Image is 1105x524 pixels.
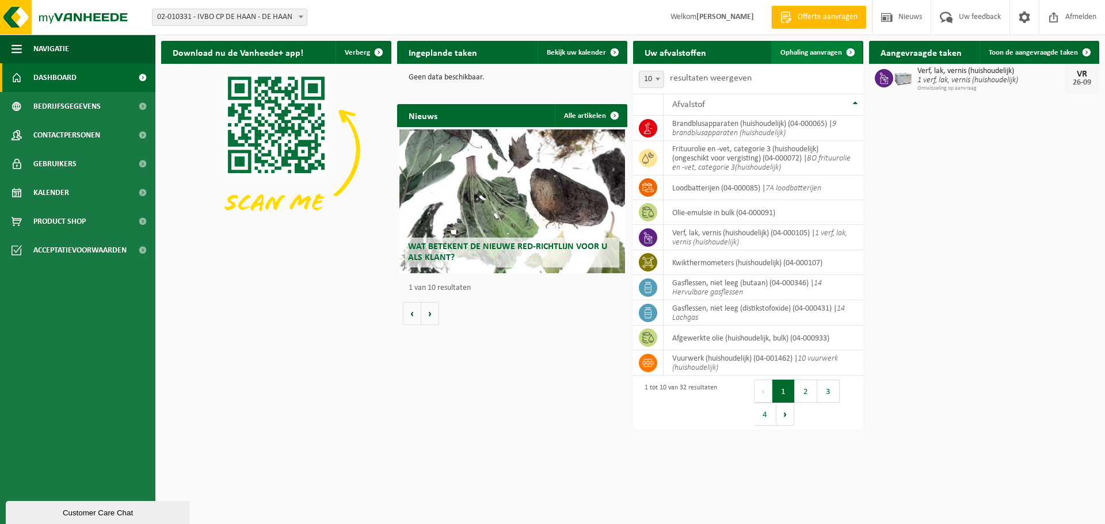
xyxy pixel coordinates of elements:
a: Offerte aanvragen [771,6,866,29]
div: 26-09 [1070,79,1093,87]
span: 10 [639,71,664,87]
i: 10 vuurwerk (huishoudelijk) [672,354,838,372]
span: Bekijk uw kalender [547,49,606,56]
h2: Ingeplande taken [397,41,489,63]
td: verf, lak, vernis (huishoudelijk) (04-000105) | [664,225,863,250]
span: Omwisseling op aanvraag [917,85,1065,92]
button: Next [776,403,794,426]
span: Acceptatievoorwaarden [33,236,127,265]
span: Contactpersonen [33,121,100,150]
img: PB-LB-0680-HPE-GY-11 [893,67,913,87]
span: Dashboard [33,63,77,92]
td: frituurolie en -vet, categorie 3 (huishoudelijk) (ongeschikt voor vergisting) (04-000072) | [664,141,863,175]
a: Ophaling aanvragen [771,41,862,64]
span: Product Shop [33,207,86,236]
p: 1 van 10 resultaten [409,284,622,292]
i: 1 verf, lak, vernis (huishoudelijk) [672,229,847,247]
span: Navigatie [33,35,69,63]
i: 14 Lachgas [672,304,845,322]
td: afgewerkte olie (huishoudelijk, bulk) (04-000933) [664,326,863,350]
a: Wat betekent de nieuwe RED-richtlijn voor u als klant? [399,129,625,273]
div: 1 tot 10 van 32 resultaten [639,378,717,427]
button: 1 [772,380,795,403]
img: Download de VHEPlus App [161,64,391,236]
td: brandblusapparaten (huishoudelijk) (04-000065) | [664,116,863,141]
h2: Download nu de Vanheede+ app! [161,41,315,63]
td: gasflessen, niet leeg (butaan) (04-000346) | [664,275,863,300]
span: Afvalstof [672,100,705,109]
button: Previous [754,380,772,403]
td: vuurwerk (huishoudelijk) (04-001462) | [664,350,863,376]
td: loodbatterijen (04-000085) | [664,175,863,200]
strong: [PERSON_NAME] [696,13,754,21]
td: kwikthermometers (huishoudelijk) (04-000107) [664,250,863,275]
span: Ophaling aanvragen [780,49,842,56]
button: 3 [817,380,840,403]
a: Bekijk uw kalender [538,41,626,64]
a: Alle artikelen [555,104,626,127]
button: 2 [795,380,817,403]
button: Verberg [336,41,390,64]
i: 7A loodbatterijen [765,184,821,193]
button: Vorige [403,302,421,325]
span: Offerte aanvragen [795,12,860,23]
td: gasflessen, niet leeg (distikstofoxide) (04-000431) | [664,300,863,326]
span: Toon de aangevraagde taken [989,49,1078,56]
i: 1 verf, lak, vernis (huishoudelijk) [917,76,1018,85]
div: VR [1070,70,1093,79]
i: 14 Hervulbare gasflessen [672,279,822,297]
span: 10 [639,71,664,88]
span: Wat betekent de nieuwe RED-richtlijn voor u als klant? [408,242,607,262]
span: Kalender [33,178,69,207]
button: Volgende [421,302,439,325]
iframe: chat widget [6,499,192,524]
span: Verberg [345,49,370,56]
p: Geen data beschikbaar. [409,74,616,82]
button: 4 [754,403,776,426]
span: Gebruikers [33,150,77,178]
span: Verf, lak, vernis (huishoudelijk) [917,67,1065,76]
i: BO frituurolie en -vet, categorie 3(huishoudelijk) [672,154,851,172]
span: 02-010331 - IVBO CP DE HAAN - DE HAAN [152,9,307,26]
td: olie-emulsie in bulk (04-000091) [664,200,863,225]
span: 02-010331 - IVBO CP DE HAAN - DE HAAN [153,9,307,25]
i: 9 brandblusapparaten (huishoudelijk) [672,120,836,137]
h2: Nieuws [397,104,449,127]
h2: Aangevraagde taken [869,41,973,63]
a: Toon de aangevraagde taken [980,41,1098,64]
label: resultaten weergeven [670,74,752,83]
h2: Uw afvalstoffen [633,41,718,63]
span: Bedrijfsgegevens [33,92,101,121]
